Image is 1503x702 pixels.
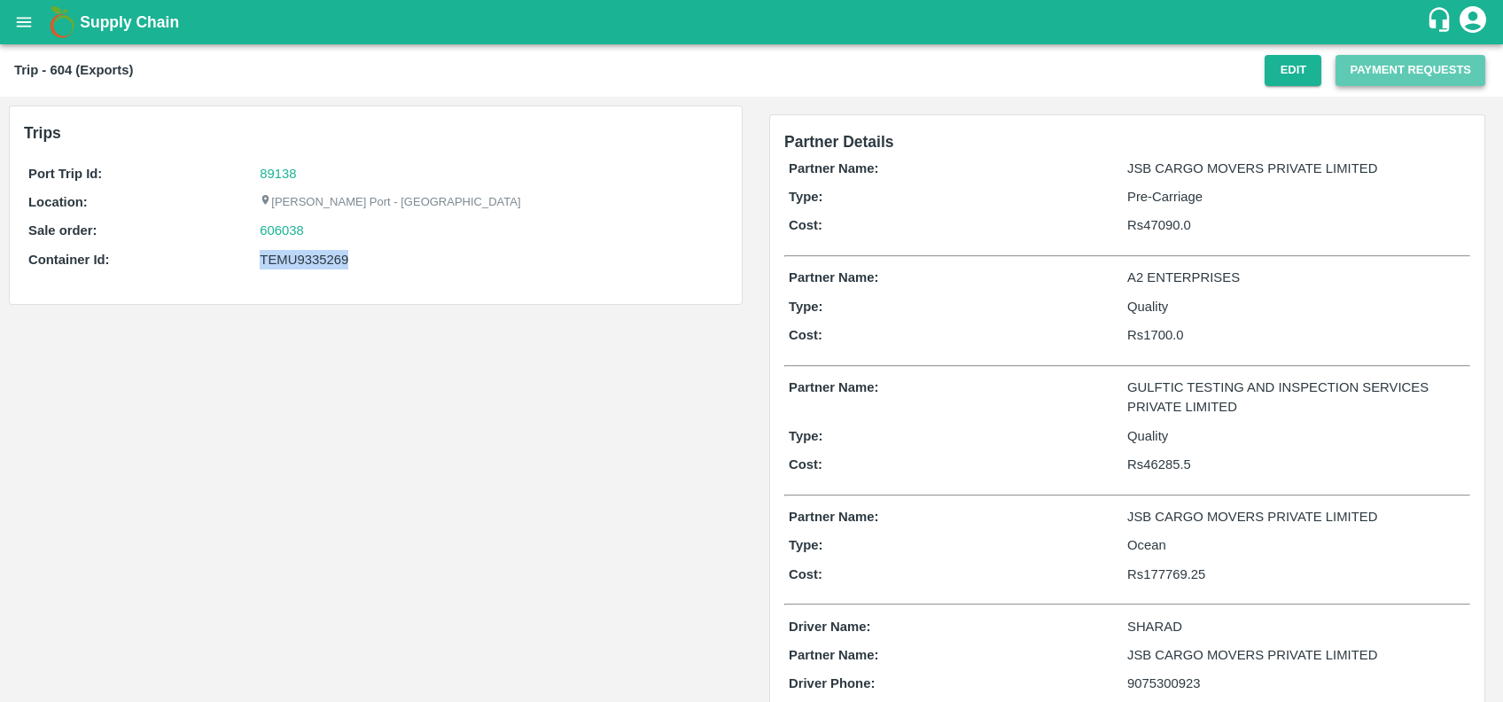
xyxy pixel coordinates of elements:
p: Rs 46285.5 [1127,455,1466,474]
b: Driver Phone: [789,676,875,690]
p: Quality [1127,426,1466,446]
b: Partner Name: [789,380,878,394]
p: Pre-Carriage [1127,187,1466,207]
span: Partner Details [784,133,894,151]
b: Container Id: [28,253,110,267]
b: Partner Name: [789,648,878,662]
b: Type: [789,429,823,443]
b: Trips [24,124,61,142]
b: Cost: [789,567,822,581]
b: Trip - 604 (Exports) [14,63,133,77]
a: 606038 [260,221,304,240]
b: Type: [789,190,823,204]
b: Cost: [789,218,822,232]
b: Type: [789,538,823,552]
p: Rs 1700.0 [1127,325,1466,345]
a: 89138 [260,167,296,181]
p: Quality [1127,297,1466,316]
b: Driver Name: [789,620,870,634]
button: Edit [1265,55,1321,86]
b: Supply Chain [80,13,179,31]
b: Location: [28,195,88,209]
div: customer-support [1426,6,1457,38]
div: account of current user [1457,4,1489,41]
b: Cost: [789,457,822,472]
p: Rs 47090.0 [1127,215,1466,235]
b: Partner Name: [789,270,878,285]
button: Payment Requests [1336,55,1485,86]
b: Sale order: [28,223,97,238]
p: Rs 177769.25 [1127,565,1466,584]
button: open drawer [4,2,44,43]
p: [PERSON_NAME] Port - [GEOGRAPHIC_DATA] [260,194,520,211]
b: Cost: [789,328,822,342]
p: GULFTIC TESTING AND INSPECTION SERVICES PRIVATE LIMITED [1127,378,1466,417]
p: 9075300923 [1127,674,1466,693]
p: JSB CARGO MOVERS PRIVATE LIMITED [1127,645,1466,665]
p: JSB CARGO MOVERS PRIVATE LIMITED [1127,159,1466,178]
b: Partner Name: [789,161,878,175]
p: Ocean [1127,535,1466,555]
b: Port Trip Id: [28,167,102,181]
a: Supply Chain [80,10,1426,35]
p: JSB CARGO MOVERS PRIVATE LIMITED [1127,507,1466,526]
div: TEMU9335269 [260,250,723,269]
b: Type: [789,300,823,314]
img: logo [44,4,80,40]
p: SHARAD [1127,617,1466,636]
p: A2 ENTERPRISES [1127,268,1466,287]
b: Partner Name: [789,510,878,524]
